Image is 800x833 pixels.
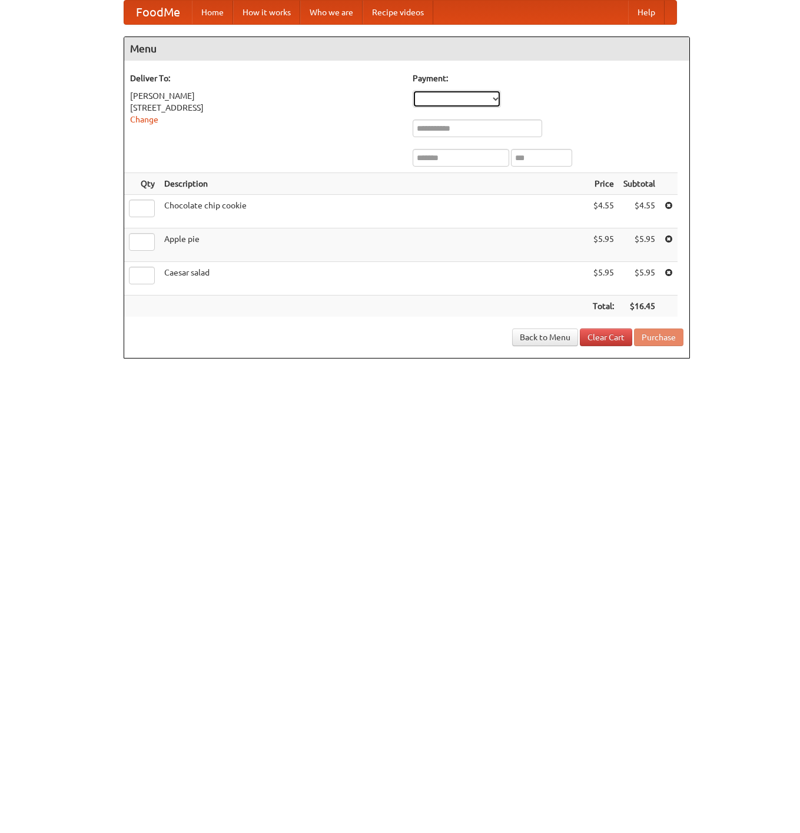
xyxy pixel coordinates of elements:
th: Qty [124,173,160,195]
th: Description [160,173,588,195]
h5: Payment: [413,72,683,84]
td: $5.95 [588,262,619,296]
th: Total: [588,296,619,317]
td: $5.95 [588,228,619,262]
a: FoodMe [124,1,192,24]
a: Change [130,115,158,124]
th: $16.45 [619,296,660,317]
td: $5.95 [619,262,660,296]
a: Home [192,1,233,24]
h5: Deliver To: [130,72,401,84]
td: $5.95 [619,228,660,262]
a: Who we are [300,1,363,24]
a: How it works [233,1,300,24]
a: Help [628,1,665,24]
td: Apple pie [160,228,588,262]
h4: Menu [124,37,689,61]
td: $4.55 [588,195,619,228]
th: Subtotal [619,173,660,195]
td: Caesar salad [160,262,588,296]
button: Purchase [634,328,683,346]
div: [STREET_ADDRESS] [130,102,401,114]
td: Chocolate chip cookie [160,195,588,228]
td: $4.55 [619,195,660,228]
a: Back to Menu [512,328,578,346]
a: Clear Cart [580,328,632,346]
a: Recipe videos [363,1,433,24]
th: Price [588,173,619,195]
div: [PERSON_NAME] [130,90,401,102]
